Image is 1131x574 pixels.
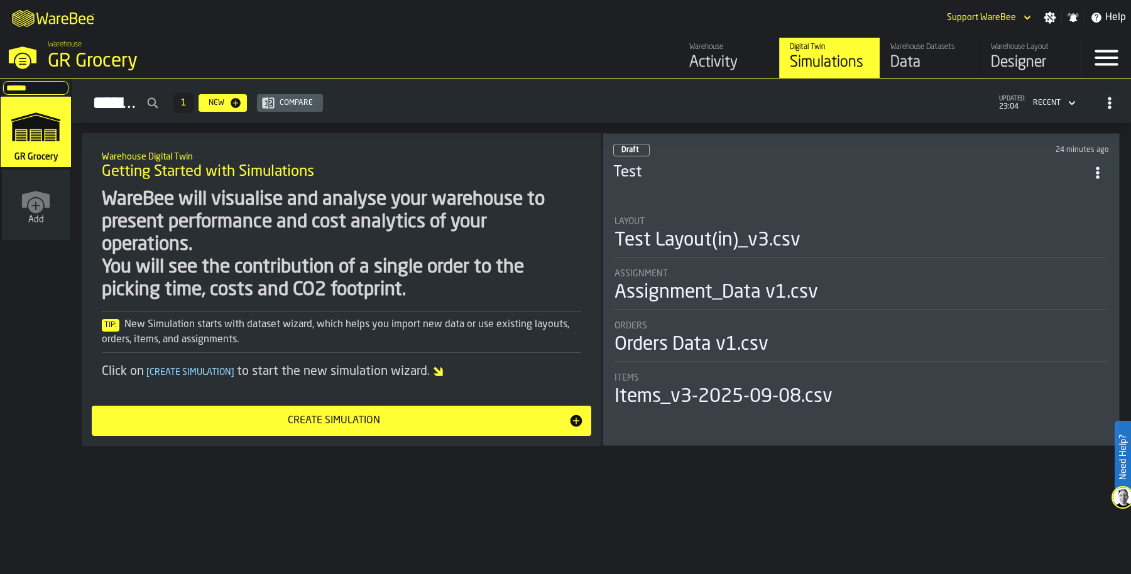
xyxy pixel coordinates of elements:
div: title-Getting Started with Simulations [92,143,591,188]
div: New [204,99,229,107]
div: Activity [689,53,769,73]
button: button-Create Simulation [92,406,591,436]
a: link-to-/wh/i/e451d98b-95f6-4604-91ff-c80219f9c36d/feed/ [679,38,779,78]
div: Digital Twin [790,43,870,51]
div: Title [615,321,1108,331]
div: DropdownMenuValue-Support WareBee [942,10,1034,25]
span: Items [615,373,639,383]
div: Compare [275,99,318,107]
div: New Simulation starts with dataset wizard, which helps you import new data or use existing layout... [102,317,581,347]
div: Title [615,217,1108,227]
div: stat-Assignment [615,269,1108,310]
span: Add [28,215,44,225]
div: Title [615,269,1108,279]
span: updated: [999,95,1025,102]
label: Need Help? [1116,422,1130,492]
div: Test Layout(in)_v3.csv [615,229,800,252]
div: ButtonLoadMore-Load More-Prev-First-Last [168,93,199,113]
span: Assignment [615,269,668,279]
div: Title [615,373,1108,383]
span: 23:04 [999,102,1025,111]
span: Draft [621,146,639,154]
div: Items_v3-2025-09-08.csv [615,386,833,408]
div: Assignment_Data v1.csv [615,281,818,304]
span: Layout [615,217,645,227]
div: DropdownMenuValue-4 [1028,95,1078,111]
div: stat-Items [615,373,1108,408]
a: link-to-/wh/i/e451d98b-95f6-4604-91ff-c80219f9c36d/simulations [1,97,71,170]
div: Data [890,53,970,73]
span: Create Simulation [144,368,237,377]
label: button-toggle-Notifications [1062,11,1085,24]
div: Updated: 08/09/2025, 22:40:19 Created: 08/09/2025, 21:12:03 [881,146,1110,154]
div: Warehouse Layout [991,43,1071,51]
div: Simulations [790,53,870,73]
div: WareBee will visualise and analyse your warehouse to present performance and cost analytics of yo... [102,188,581,301]
a: link-to-/wh/i/e451d98b-95f6-4604-91ff-c80219f9c36d/data [880,38,980,78]
button: button-Compare [257,94,323,112]
label: button-toggle-Help [1085,10,1131,25]
span: GR Grocery [12,152,60,162]
h2: button-Simulations [72,79,1131,123]
a: link-to-/wh/i/e451d98b-95f6-4604-91ff-c80219f9c36d/designer [980,38,1081,78]
div: Create Simulation [99,413,569,428]
div: Warehouse [689,43,769,51]
a: link-to-/wh/new [2,170,70,242]
div: Click on to start the new simulation wizard. [102,363,581,381]
label: button-toggle-Settings [1039,11,1061,24]
div: GR Grocery [48,50,387,73]
span: Orders [615,321,647,331]
span: Tip: [102,319,119,332]
div: DropdownMenuValue-Support WareBee [947,13,1016,23]
span: Getting Started with Simulations [102,162,314,182]
div: status-0 2 [613,144,650,156]
div: Orders Data v1.csv [615,333,768,356]
div: Warehouse Datasets [890,43,970,51]
section: card-SimulationDashboardCard-draft [613,204,1109,411]
h2: Sub Title [102,149,581,162]
h3: Test [613,163,1086,183]
span: [ [146,368,150,377]
span: Help [1105,10,1126,25]
div: stat-Orders [615,321,1108,362]
div: ItemListCard- [82,133,601,446]
div: DropdownMenuValue-4 [1033,99,1061,107]
div: ItemListCard-DashboardItemContainer [603,133,1120,446]
div: stat-Layout [615,217,1108,257]
a: link-to-/wh/i/e451d98b-95f6-4604-91ff-c80219f9c36d/simulations [779,38,880,78]
span: 1 [181,99,186,107]
button: button-New [199,94,247,112]
span: Warehouse [48,40,82,49]
div: Designer [991,53,1071,73]
label: button-toggle-Menu [1081,38,1131,78]
span: ] [231,368,234,377]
